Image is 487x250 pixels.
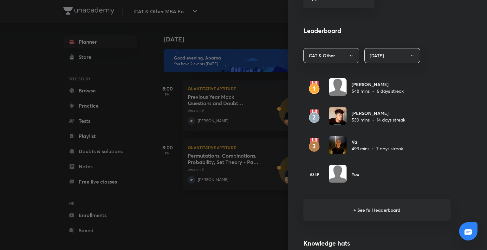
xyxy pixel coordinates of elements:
h6: [PERSON_NAME] [352,81,404,88]
h6: [PERSON_NAME] [352,110,405,116]
img: rank3.svg [303,138,325,152]
img: rank1.svg [303,81,325,95]
p: 548 mins • 6 days streak [352,88,404,94]
button: CAT & Other ... [303,48,359,63]
img: Avatar [329,165,347,183]
p: 530 mins • 14 days streak [352,116,405,123]
h6: #349 [303,172,325,177]
h6: You [352,171,359,178]
button: [DATE] [364,48,420,63]
img: Avatar [329,136,347,154]
img: rank2.svg [303,109,325,123]
h6: + See full leaderboard [303,199,451,221]
img: Avatar [329,107,347,125]
img: Avatar [329,78,347,96]
h4: Knowledge hats [303,239,451,248]
h4: Leaderboard [303,26,451,35]
p: 493 mins • 7 days streak [352,145,403,152]
h6: Val [352,139,403,145]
